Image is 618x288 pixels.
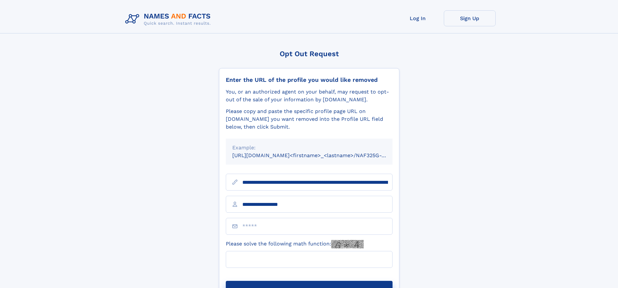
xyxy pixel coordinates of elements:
[392,10,444,26] a: Log In
[232,152,405,158] small: [URL][DOMAIN_NAME]<firstname>_<lastname>/NAF325G-xxxxxxxx
[232,144,386,152] div: Example:
[226,107,393,131] div: Please copy and paste the specific profile page URL on [DOMAIN_NAME] you want removed into the Pr...
[444,10,496,26] a: Sign Up
[219,50,399,58] div: Opt Out Request
[226,240,364,248] label: Please solve the following math function:
[226,88,393,104] div: You, or an authorized agent on your behalf, may request to opt-out of the sale of your informatio...
[123,10,216,28] img: Logo Names and Facts
[226,76,393,83] div: Enter the URL of the profile you would like removed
